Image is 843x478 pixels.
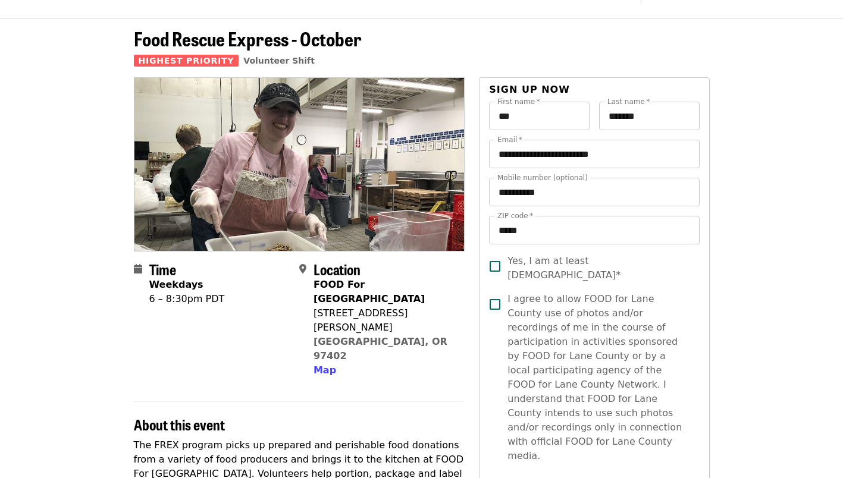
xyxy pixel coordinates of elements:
input: Last name [599,102,700,130]
a: [GEOGRAPHIC_DATA], OR 97402 [314,336,447,361]
strong: FOOD For [GEOGRAPHIC_DATA] [314,279,425,304]
input: Mobile number (optional) [489,178,699,206]
i: map-marker-alt icon [299,263,306,275]
span: Location [314,259,361,279]
span: Sign up now [489,84,570,95]
span: Food Rescue Express - October [134,24,362,52]
div: [STREET_ADDRESS][PERSON_NAME] [314,306,455,335]
span: Highest Priority [134,55,239,67]
span: I agree to allow FOOD for Lane County use of photos and/or recordings of me in the course of part... [507,292,690,463]
span: About this event [134,414,225,435]
input: ZIP code [489,216,699,244]
span: Time [149,259,176,279]
label: First name [497,98,540,105]
span: Map [314,364,336,376]
label: ZIP code [497,212,533,219]
label: Mobile number (optional) [497,174,588,181]
label: Last name [607,98,650,105]
label: Email [497,136,522,143]
strong: Weekdays [149,279,203,290]
button: Map [314,363,336,378]
i: calendar icon [134,263,142,275]
div: 6 – 8:30pm PDT [149,292,225,306]
a: Volunteer Shift [243,56,315,65]
input: First name [489,102,590,130]
span: Yes, I am at least [DEMOGRAPHIC_DATA]* [507,254,690,282]
img: Food Rescue Express - October organized by FOOD For Lane County [134,78,465,250]
input: Email [489,140,699,168]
